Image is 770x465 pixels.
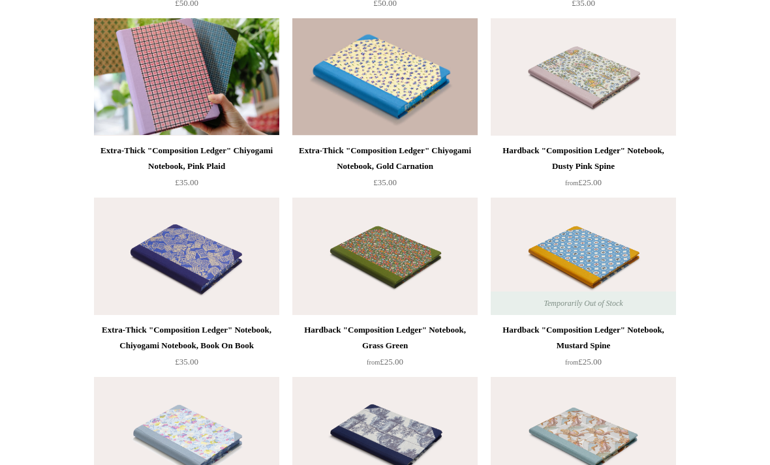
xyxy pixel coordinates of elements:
img: Extra-Thick "Composition Ledger" Chiyogami Notebook, Pink Plaid [94,19,279,136]
img: Hardback "Composition Ledger" Notebook, Mustard Spine [491,198,676,316]
span: £25.00 [367,357,403,367]
div: Extra-Thick "Composition Ledger" Chiyogami Notebook, Gold Carnation [296,143,474,175]
div: Extra-Thick "Composition Ledger" Notebook, Chiyogami Notebook, Book On Book [97,323,276,354]
a: Extra-Thick "Composition Ledger" Chiyogami Notebook, Pink Plaid Extra-Thick "Composition Ledger" ... [94,19,279,136]
a: Hardback "Composition Ledger" Notebook, Mustard Spine from£25.00 [491,323,676,376]
a: Extra-Thick "Composition Ledger" Chiyogami Notebook, Pink Plaid £35.00 [94,143,279,197]
span: from [565,359,578,367]
a: Extra-Thick "Composition Ledger" Chiyogami Notebook, Gold Carnation Extra-Thick "Composition Ledg... [292,19,478,136]
span: £35.00 [175,178,198,188]
a: Hardback "Composition Ledger" Notebook, Dusty Pink Spine from£25.00 [491,143,676,197]
span: from [565,180,578,187]
img: Extra-Thick "Composition Ledger" Notebook, Chiyogami Notebook, Book On Book [94,198,279,316]
a: Hardback "Composition Ledger" Notebook, Grass Green Hardback "Composition Ledger" Notebook, Grass... [292,198,478,316]
img: Hardback "Composition Ledger" Notebook, Grass Green [292,198,478,316]
span: £35.00 [175,357,198,367]
span: £35.00 [373,178,397,188]
a: Hardback "Composition Ledger" Notebook, Grass Green from£25.00 [292,323,478,376]
a: Extra-Thick "Composition Ledger" Notebook, Chiyogami Notebook, Book On Book Extra-Thick "Composit... [94,198,279,316]
span: Temporarily Out of Stock [531,292,636,316]
span: from [367,359,380,367]
img: Extra-Thick "Composition Ledger" Chiyogami Notebook, Gold Carnation [292,19,478,136]
div: Hardback "Composition Ledger" Notebook, Grass Green [296,323,474,354]
img: Hardback "Composition Ledger" Notebook, Dusty Pink Spine [491,19,676,136]
span: £25.00 [565,178,602,188]
a: Extra-Thick "Composition Ledger" Notebook, Chiyogami Notebook, Book On Book £35.00 [94,323,279,376]
div: Hardback "Composition Ledger" Notebook, Mustard Spine [494,323,673,354]
a: Hardback "Composition Ledger" Notebook, Mustard Spine Hardback "Composition Ledger" Notebook, Mus... [491,198,676,316]
a: Extra-Thick "Composition Ledger" Chiyogami Notebook, Gold Carnation £35.00 [292,143,478,197]
span: £25.00 [565,357,602,367]
div: Hardback "Composition Ledger" Notebook, Dusty Pink Spine [494,143,673,175]
a: Hardback "Composition Ledger" Notebook, Dusty Pink Spine Hardback "Composition Ledger" Notebook, ... [491,19,676,136]
div: Extra-Thick "Composition Ledger" Chiyogami Notebook, Pink Plaid [97,143,276,175]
